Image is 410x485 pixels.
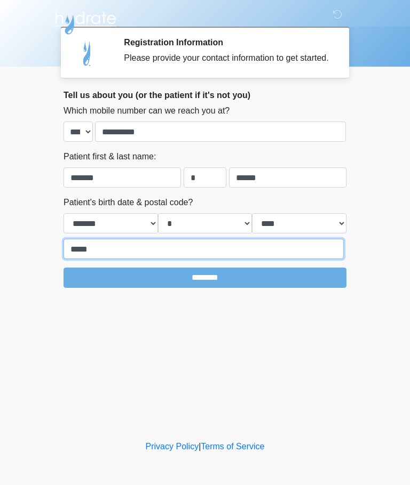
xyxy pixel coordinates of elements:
[146,442,199,451] a: Privacy Policy
[199,442,201,451] a: |
[64,196,193,209] label: Patient's birth date & postal code?
[201,442,264,451] a: Terms of Service
[64,150,156,163] label: Patient first & last name:
[64,104,230,117] label: Which mobile number can we reach you at?
[72,37,104,69] img: Agent Avatar
[53,8,118,35] img: Hydrate IV Bar - Arcadia Logo
[64,90,346,100] h2: Tell us about you (or the patient if it's not you)
[124,52,330,64] div: Please provide your contact information to get started.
